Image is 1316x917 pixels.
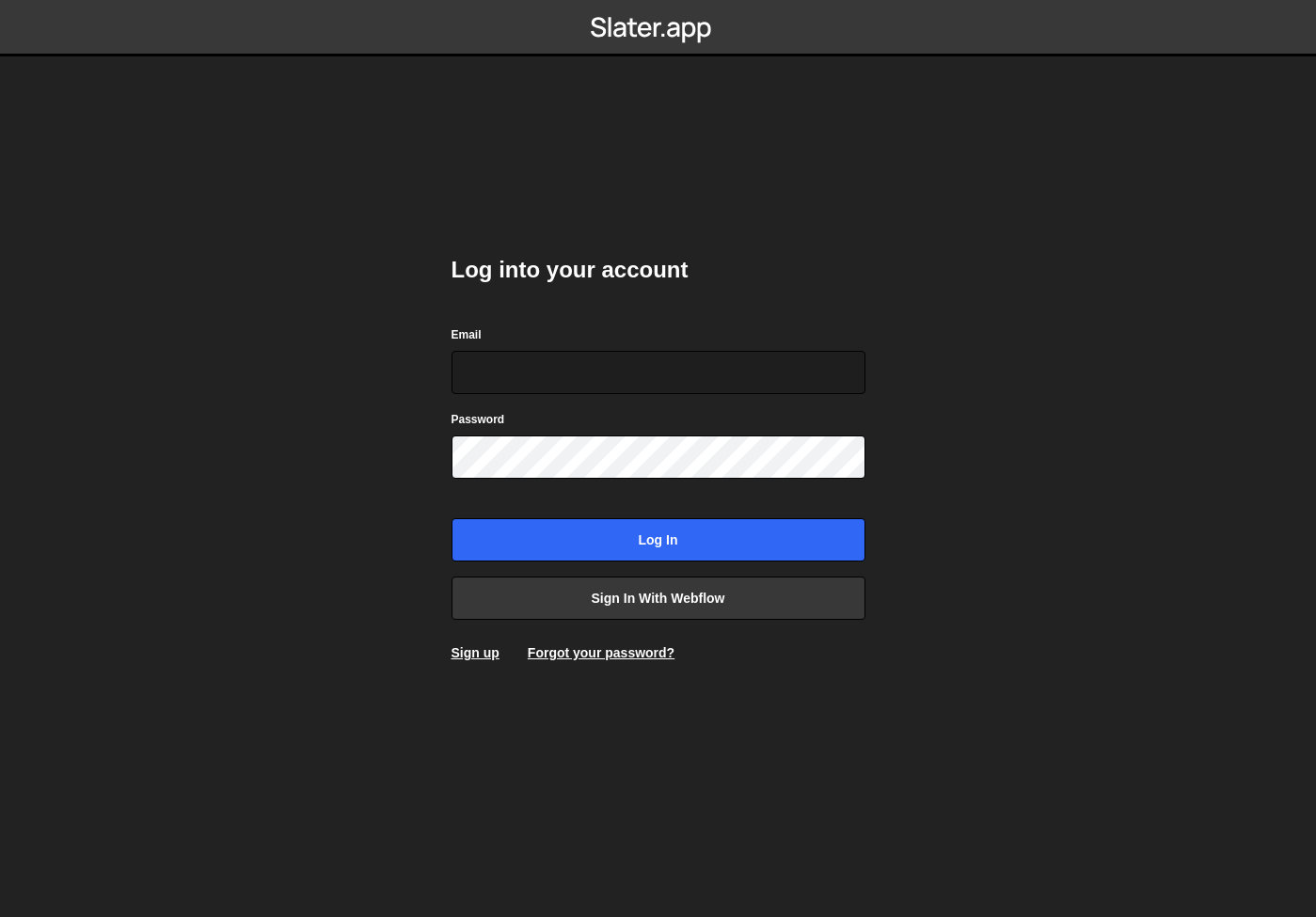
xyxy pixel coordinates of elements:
[452,577,865,620] a: Sign in with Webflow
[452,518,865,561] input: Log in
[452,645,499,660] a: Sign up
[452,255,865,285] h2: Log into your account
[452,325,482,344] label: Email
[528,645,674,660] a: Forgot your password?
[452,410,505,429] label: Password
